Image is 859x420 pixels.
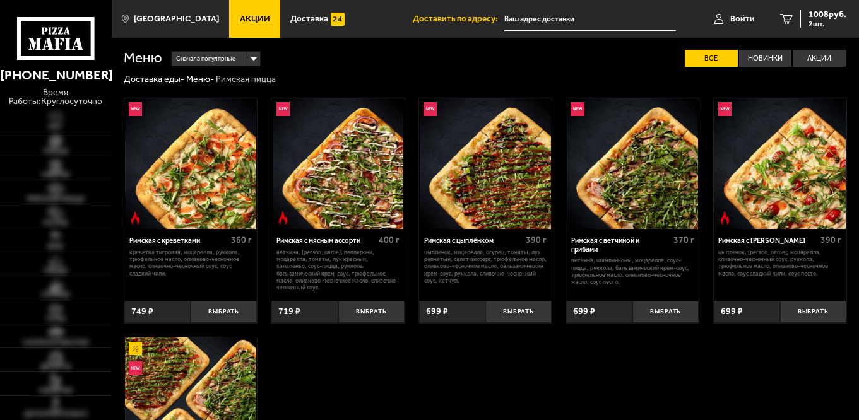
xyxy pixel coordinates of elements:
div: Римская с креветками [129,236,228,245]
span: 2 шт. [809,20,846,28]
div: Римская пицца [216,74,276,85]
label: Акции [793,50,846,67]
img: Римская с мясным ассорти [273,98,404,230]
a: Доставка еды- [124,74,184,85]
img: Острое блюдо [276,211,290,225]
img: Острое блюдо [129,211,142,225]
img: Новинка [718,102,732,115]
p: ветчина, шампиньоны, моцарелла, соус-пицца, руккола, бальзамический крем-соус, трюфельное масло, ... [571,257,694,285]
img: Римская с креветками [125,98,256,230]
span: 390 г [526,235,547,245]
img: Новинка [424,102,437,115]
img: Новинка [276,102,290,115]
span: 719 ₽ [278,307,300,316]
a: Меню- [186,74,214,85]
img: Новинка [129,102,142,115]
span: Доставить по адресу: [413,15,504,23]
span: 400 г [379,235,400,245]
img: Римская с ветчиной и грибами [567,98,698,230]
a: НовинкаОстрое блюдоРимская с креветками [124,98,257,230]
span: 749 ₽ [131,307,153,316]
span: [GEOGRAPHIC_DATA] [134,15,219,23]
img: Новинка [129,361,142,375]
label: Новинки [739,50,792,67]
a: НовинкаРимская с ветчиной и грибами [566,98,699,230]
button: Выбрать [780,301,846,323]
span: Сначала популярные [176,50,235,67]
span: Войти [730,15,755,23]
span: 699 ₽ [426,307,448,316]
img: Римская с цыплёнком [420,98,551,230]
button: Выбрать [338,301,405,323]
p: креветка тигровая, моцарелла, руккола, трюфельное масло, оливково-чесночное масло, сливочно-чесно... [129,248,252,277]
button: Выбрать [191,301,257,323]
span: 390 г [820,235,841,245]
img: 15daf4d41897b9f0e9f617042186c801.svg [331,13,344,26]
button: Выбрать [485,301,552,323]
div: Римская с цыплёнком [424,236,523,245]
h1: Меню [124,51,162,66]
span: 360 г [231,235,252,245]
span: 699 ₽ [573,307,595,316]
input: Ваш адрес доставки [504,8,676,31]
div: Римская с [PERSON_NAME] [718,236,817,245]
img: Острое блюдо [718,211,732,225]
span: 699 ₽ [721,307,743,316]
span: 370 г [673,235,694,245]
p: цыпленок, [PERSON_NAME], моцарелла, сливочно-чесночный соус, руккола, трюфельное масло, оливково-... [718,248,841,277]
a: НовинкаОстрое блюдоРимская с томатами черри [714,98,846,230]
img: Римская с томатами черри [714,98,846,230]
a: НовинкаРимская с цыплёнком [419,98,552,230]
p: ветчина, [PERSON_NAME], пепперони, моцарелла, томаты, лук красный, халапеньо, соус-пицца, руккола... [276,248,400,291]
span: 1008 руб. [809,10,846,19]
a: НовинкаОстрое блюдоРимская с мясным ассорти [271,98,404,230]
div: Римская с мясным ассорти [276,236,376,245]
label: Все [685,50,738,67]
span: Доставка [290,15,328,23]
button: Выбрать [632,301,699,323]
p: цыпленок, моцарелла, огурец, томаты, лук репчатый, салат айсберг, трюфельное масло, оливково-чесн... [424,248,547,284]
span: Акции [240,15,270,23]
img: Акционный [129,342,142,355]
div: Римская с ветчиной и грибами [571,236,670,254]
img: Новинка [571,102,584,115]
